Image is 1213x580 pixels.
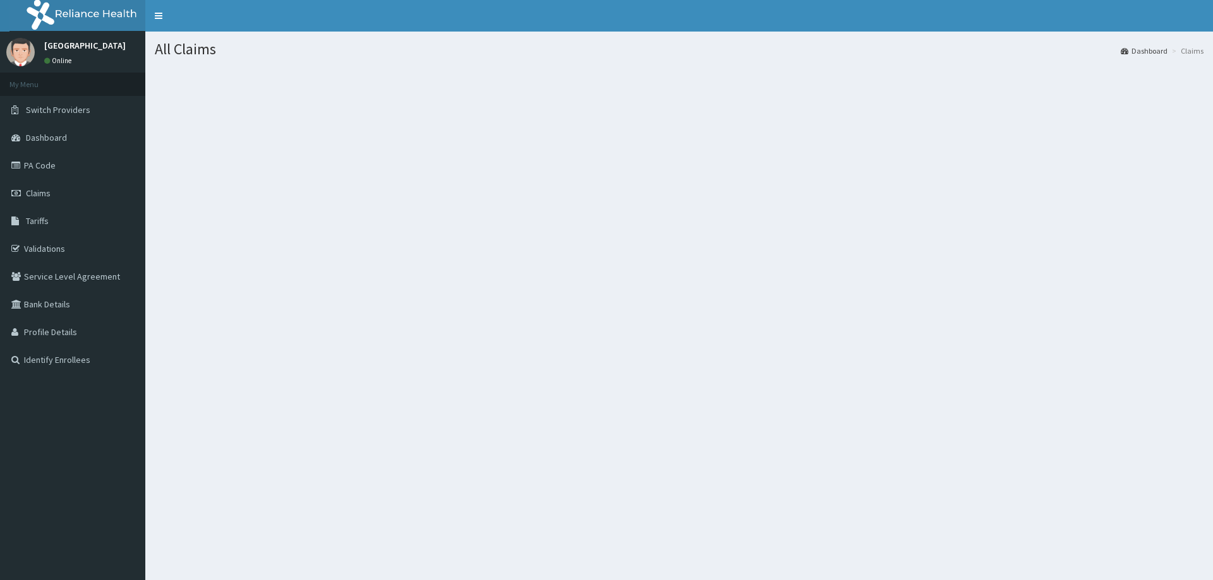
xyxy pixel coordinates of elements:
[26,215,49,227] span: Tariffs
[1121,45,1168,56] a: Dashboard
[44,41,126,50] p: [GEOGRAPHIC_DATA]
[26,187,51,199] span: Claims
[155,41,1204,57] h1: All Claims
[44,56,75,65] a: Online
[26,132,67,143] span: Dashboard
[6,38,35,66] img: User Image
[1169,45,1204,56] li: Claims
[26,104,90,115] span: Switch Providers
